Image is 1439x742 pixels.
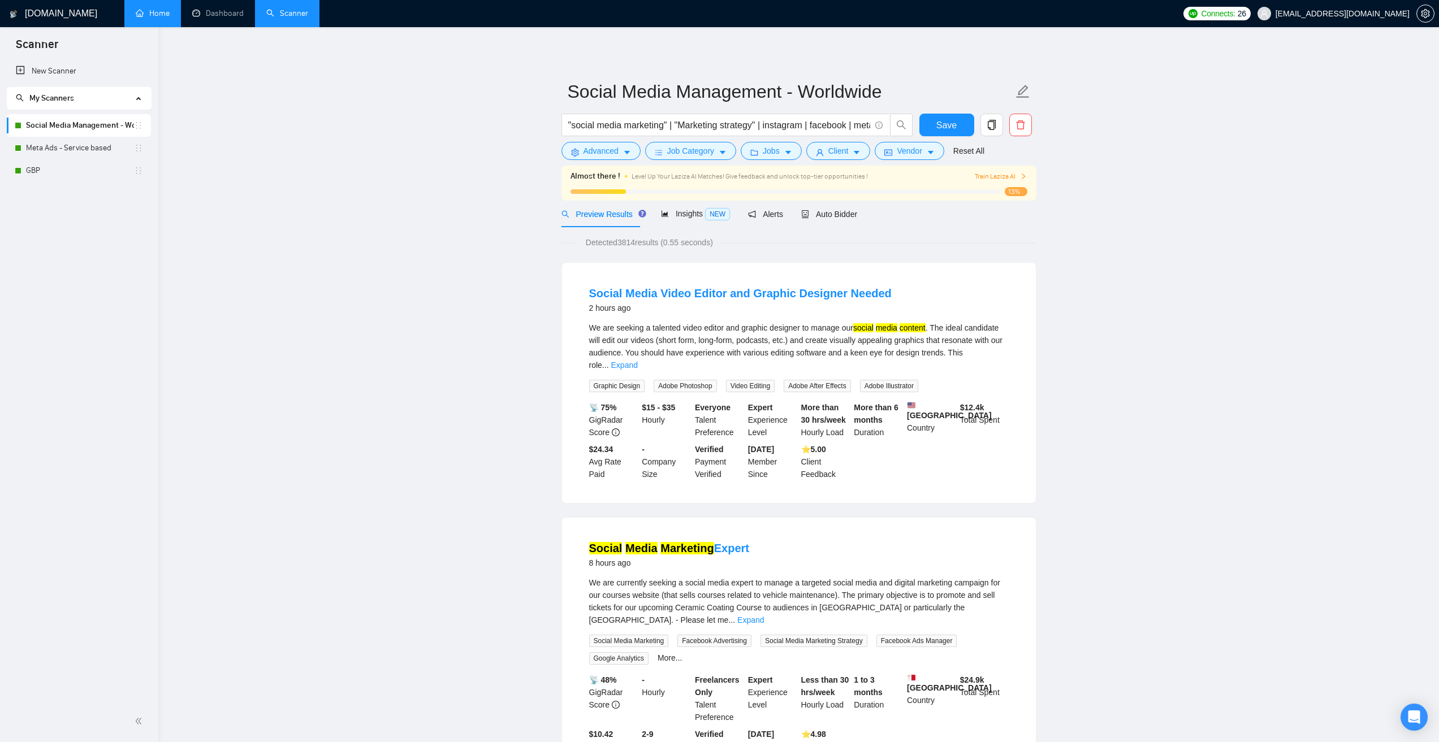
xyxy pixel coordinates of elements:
[642,675,645,684] b: -
[642,403,675,412] b: $15 - $35
[726,380,775,392] span: Video Editing
[602,361,609,370] span: ...
[7,159,151,182] li: GBP
[134,144,143,153] span: holder
[639,443,693,480] div: Company Size
[134,121,143,130] span: holder
[658,653,682,662] a: More...
[875,142,944,160] button: idcardVendorcaret-down
[639,674,693,723] div: Hourly
[1260,10,1268,18] span: user
[1015,84,1030,99] span: edit
[584,145,619,157] span: Advanced
[1401,704,1428,731] div: Open Intercom Messenger
[693,401,746,439] div: Talent Preference
[890,114,913,136] button: search
[801,445,826,454] b: ⭐️ 5.00
[876,323,897,332] mark: media
[960,675,984,684] b: $ 24.9k
[784,380,851,392] span: Adobe After Effects
[784,148,792,157] span: caret-down
[26,114,134,137] a: Social Media Management - Worldwide
[589,445,613,454] b: $24.34
[695,730,724,739] b: Verified
[801,210,809,218] span: robot
[1417,9,1434,18] span: setting
[7,114,151,137] li: Social Media Management - Worldwide
[748,210,756,218] span: notification
[1010,120,1031,130] span: delete
[981,120,1002,130] span: copy
[134,166,143,175] span: holder
[908,674,915,682] img: 🇲🇹
[645,142,736,160] button: barsJob Categorycaret-down
[828,145,849,157] span: Client
[589,675,617,684] b: 📡 48%
[135,715,146,727] span: double-left
[612,701,620,709] span: info-circle
[875,122,883,129] span: info-circle
[801,675,849,697] b: Less than 30 hrs/week
[1009,114,1032,136] button: delete
[748,730,774,739] b: [DATE]
[763,145,780,157] span: Jobs
[654,380,716,392] span: Adobe Photoshop
[799,401,852,439] div: Hourly Load
[589,380,645,392] span: Graphic Design
[746,674,799,723] div: Experience Level
[801,730,826,739] b: ⭐️ 4.98
[655,148,663,157] span: bars
[891,120,912,130] span: search
[661,210,669,218] span: area-chart
[695,403,731,412] b: Everyone
[16,60,142,83] a: New Scanner
[806,142,871,160] button: userClientcaret-down
[589,301,892,315] div: 2 hours ago
[719,148,727,157] span: caret-down
[853,323,874,332] mark: social
[748,210,783,219] span: Alerts
[816,148,824,157] span: user
[960,403,984,412] b: $ 12.4k
[625,542,658,554] mark: Media
[854,675,883,697] b: 1 to 3 months
[589,542,623,554] mark: Social
[737,615,764,624] a: Expand
[578,236,721,249] span: Detected 3814 results (0.55 seconds)
[884,148,892,157] span: idcard
[695,675,740,697] b: Freelancers Only
[728,615,735,624] span: ...
[561,210,643,219] span: Preview Results
[905,674,958,723] div: Country
[746,443,799,480] div: Member Since
[623,148,631,157] span: caret-down
[975,171,1027,182] button: Train Laziza AI
[561,142,641,160] button: settingAdvancedcaret-down
[589,556,749,570] div: 8 hours ago
[1416,9,1434,18] a: setting
[852,401,905,439] div: Duration
[642,445,645,454] b: -
[561,210,569,218] span: search
[571,170,620,183] span: Almost there !
[799,674,852,723] div: Hourly Load
[16,93,74,103] span: My Scanners
[1416,5,1434,23] button: setting
[801,210,857,219] span: Auto Bidder
[589,322,1009,371] div: We are seeking a talented video editor and graphic designer to manage our . The ideal candidate w...
[587,674,640,723] div: GigRadar Score
[1020,173,1027,180] span: right
[860,380,918,392] span: Adobe Illustrator
[632,172,868,180] span: Level Up Your Laziza AI Matches! Give feedback and unlock top-tier opportunities !
[10,5,18,23] img: logo
[639,401,693,439] div: Hourly
[7,137,151,159] li: Meta Ads - Service based
[660,542,714,554] mark: Marketing
[953,145,984,157] a: Reset All
[571,148,579,157] span: setting
[799,443,852,480] div: Client Feedback
[642,730,653,739] b: 2-9
[667,145,714,157] span: Job Category
[801,403,846,424] b: More than 30 hrs/week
